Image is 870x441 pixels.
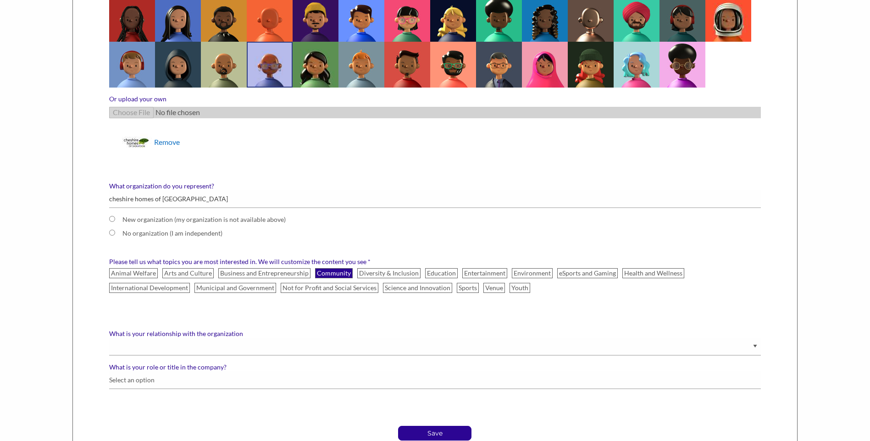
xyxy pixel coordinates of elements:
label: What is your role or title in the company? [109,363,761,371]
label: Sports [457,283,479,293]
input: Select an option [109,371,761,389]
label: Education [425,268,458,278]
img: ToyFaces_Colored_BG_32_fp1dl1 [522,42,568,88]
label: Not for Profit and Social Services [281,283,378,293]
img: ToyFaces_Colored_BG_31_ruwyfu [476,42,522,88]
img: ToyFaces_Colored_BG_13_si0qbw [568,42,614,88]
label: New organization (my organization is not available above) [122,215,644,224]
img: ToyFaces_Colored_BG_8_cw6kwm [247,42,293,88]
img: ToyFaces_Colored_BG_64_hacpb3 [293,42,338,88]
label: Venue [483,283,505,293]
label: Environment [512,268,553,278]
label: What organization do you represent? [109,182,761,190]
img: ToyFaces_Colored_BG_34_bairtm [384,42,430,88]
label: No organization (I am independent) [122,229,644,237]
label: Please tell us what topics you are most interested in. We will customize the content you see * [109,258,761,266]
label: Business and Entrepreneurship [218,268,310,278]
input: No organization (I am independent) [109,230,115,236]
label: Animal Welfare [109,268,158,278]
label: International Development [109,283,190,293]
label: Youth [510,283,530,293]
img: ToyFaces_Colored_BG_105_tmowl1 [155,42,201,88]
label: eSports and Gaming [557,268,618,278]
label: Community [315,268,353,278]
label: Science and Innovation [383,283,452,293]
label: Municipal and Government [194,283,276,293]
label: Arts and Culture [162,268,214,278]
label: Health and Wellness [622,268,684,278]
img: ToyFaces_Colored_BG_20_ttpb40 [614,42,659,88]
input: Start typing to find an existing organization [109,190,761,208]
label: Entertainment [462,268,507,278]
img: ToyFaces_Colored_BG_38_wjicz4 [201,42,247,88]
label: What is your relationship with the organization [109,330,761,338]
a: Remove [154,137,180,146]
input: New organization (my organization is not available above) [109,216,115,222]
img: ToyFaces_Colored_BG_67_y76jwi [430,42,476,88]
label: Diversity & Inclusion [357,268,421,278]
img: ToyFaces_Colored_BG_99_yll1i6 [109,42,155,88]
button: Save [398,426,471,441]
label: Or upload your own [109,95,761,103]
img: ToyFaces_Colored_BG_65_zyyf12 [338,42,384,88]
p: Save [399,426,471,440]
img: ToyFaces_Colored_BG_3_kpwhil [659,42,705,88]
